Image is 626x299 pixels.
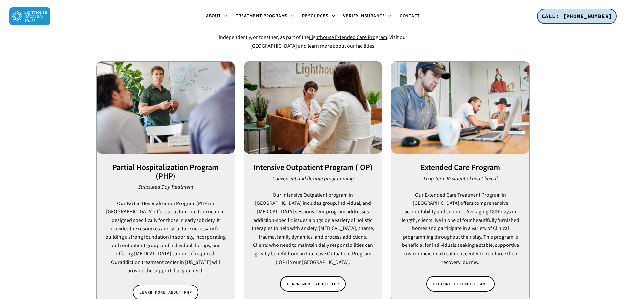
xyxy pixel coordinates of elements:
[426,276,495,292] a: EXPLORE EXTENDED CARE
[400,13,420,19] span: Contact
[280,276,346,292] a: LEARN MORE ABOUT IOP
[339,14,396,19] a: Verify Insurance
[139,289,192,296] span: LEARN MORE ABOUT PHP
[9,7,50,25] img: Lighthouse Recovery Texas
[244,163,382,172] h3: Intensive Outpatient Program (IOP)
[202,14,232,19] a: About
[251,191,375,267] p: Our Intensive Outpatient program in [GEOGRAPHIC_DATA] includes group, individual, and [MEDICAL_DA...
[309,34,387,41] a: Lighthouse Extended Care Program
[343,13,385,19] span: Verify Insurance
[138,183,193,191] em: Structured Day Treatment
[433,281,488,287] span: EXPLORE EXTENDED CARE
[120,259,220,274] span: addiction treatment center in [US_STATE] will provide the support that you need.
[396,14,424,19] a: Contact
[391,163,529,172] h3: Extended Care Program
[232,14,298,19] a: Treatment Programs
[298,14,339,19] a: Resources
[261,26,288,33] a: Sober Living
[104,200,228,275] p: Our Partial Hospitalization Program (PHP) in [GEOGRAPHIC_DATA] offers a custom-built curriculum d...
[272,175,354,182] em: Convenient and flexible programming
[236,13,288,19] span: Treatment Programs
[398,191,522,267] p: Our Extended Care Treatment Program in [GEOGRAPHIC_DATA] offers comprehensive accountability and ...
[287,281,339,287] span: LEARN MORE ABOUT IOP
[302,13,329,19] span: Resources
[537,9,617,24] a: CALL: [PHONE_NUMBER]
[206,13,221,19] span: About
[97,163,235,181] h3: Partial Hospitalization Program (PHP)
[542,13,612,19] span: CALL: [PHONE_NUMBER]
[424,175,498,182] em: Long-term Residential and Clinical
[218,17,417,33] a: Intensive Outpatient Program (IOP)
